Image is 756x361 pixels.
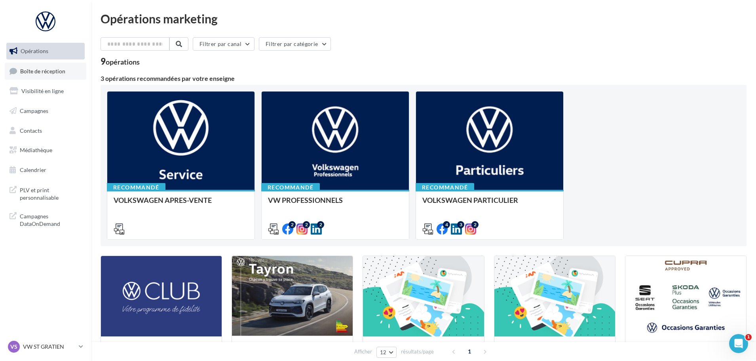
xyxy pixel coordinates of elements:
div: 9 [101,57,140,66]
a: Opérations [5,43,86,59]
div: 3 [457,221,464,228]
span: Afficher [354,348,372,355]
span: Opérations [21,48,48,54]
span: 1 [745,334,752,340]
span: 12 [380,349,387,355]
div: opérations [106,58,140,65]
span: Calendrier [20,166,46,173]
a: Médiathèque [5,142,86,159]
span: Campagnes [20,107,48,114]
a: Boîte de réception [5,63,86,80]
span: Médiathèque [20,147,52,153]
div: 2 [303,221,310,228]
a: Campagnes [5,103,86,119]
a: Calendrier [5,162,86,178]
button: Filtrer par catégorie [259,37,331,51]
span: VW PROFESSIONNELS [268,196,343,204]
div: Recommandé [107,183,165,192]
span: Visibilité en ligne [21,88,64,94]
span: 1 [463,345,476,358]
div: Recommandé [261,183,320,192]
p: VW ST GRATIEN [23,343,76,351]
button: Filtrer par canal [193,37,255,51]
a: PLV et print personnalisable [5,181,86,205]
span: VOLKSWAGEN APRES-VENTE [114,196,212,204]
div: 3 opérations recommandées par votre enseigne [101,75,747,82]
div: Recommandé [416,183,474,192]
iframe: Intercom live chat [729,334,748,353]
span: VS [10,343,17,351]
div: Opérations marketing [101,13,747,25]
a: VS VW ST GRATIEN [6,339,85,354]
button: 12 [376,347,397,358]
div: 4 [443,221,450,228]
span: résultats/page [401,348,434,355]
a: Campagnes DataOnDemand [5,208,86,231]
span: Campagnes DataOnDemand [20,211,82,228]
div: 2 [471,221,479,228]
span: Contacts [20,127,42,134]
a: Contacts [5,122,86,139]
span: Boîte de réception [20,67,65,74]
span: VOLKSWAGEN PARTICULIER [422,196,518,204]
a: Visibilité en ligne [5,83,86,99]
span: PLV et print personnalisable [20,185,82,202]
div: 2 [289,221,296,228]
div: 2 [317,221,324,228]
